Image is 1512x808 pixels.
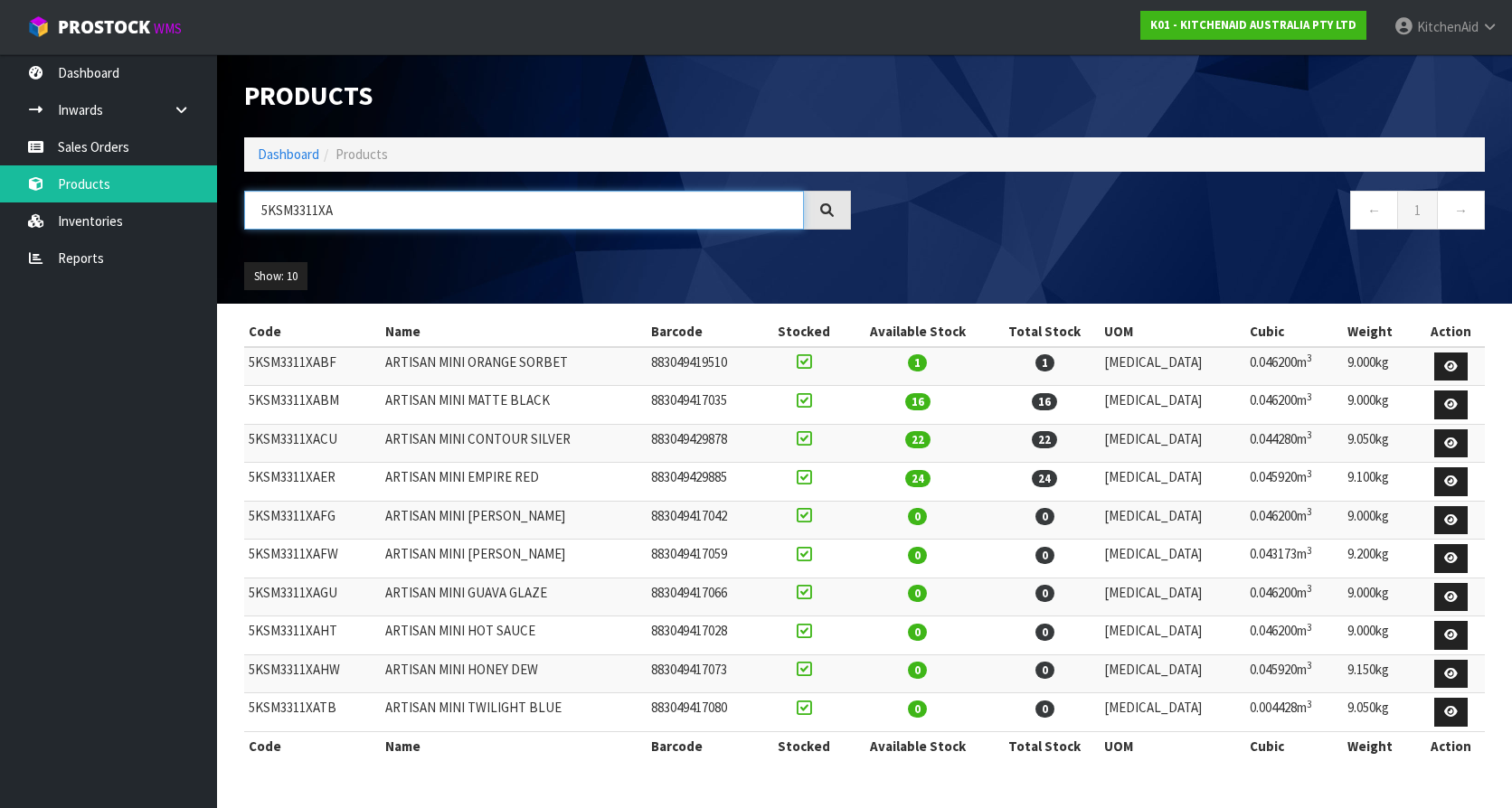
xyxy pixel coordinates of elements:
[1245,731,1343,760] th: Cubic
[1032,470,1057,487] span: 24
[244,317,381,346] th: Code
[1245,693,1343,732] td: 0.004428m
[1343,463,1417,502] td: 9.100kg
[1245,424,1343,463] td: 0.044280m
[1035,508,1054,525] span: 0
[381,386,646,425] td: ARTISAN MINI MATTE BLACK
[381,654,646,693] td: ARTISAN MINI HONEY DEW
[989,731,1101,760] th: Total Stock
[381,540,646,578] td: ARTISAN MINI [PERSON_NAME]
[647,463,762,502] td: 883049429885
[905,393,931,410] span: 16
[878,191,1485,235] nav: Page navigation
[1343,654,1417,693] td: 9.150kg
[908,547,927,564] span: 0
[1343,540,1417,578] td: 9.200kg
[381,693,646,732] td: ARTISAN MINI TWILIGHT BLUE
[1100,654,1245,693] td: [MEDICAL_DATA]
[1035,662,1054,679] span: 0
[381,731,646,760] th: Name
[1245,501,1343,540] td: 0.046200m
[244,386,381,425] td: 5KSM3311XABM
[335,146,388,163] span: Products
[381,463,646,502] td: ARTISAN MINI EMPIRE RED
[244,191,804,230] input: Search products
[244,501,381,540] td: 5KSM3311XAFG
[905,470,931,487] span: 24
[762,731,846,760] th: Stocked
[1035,585,1054,602] span: 0
[1343,317,1417,346] th: Weight
[1035,624,1054,641] span: 0
[1350,191,1398,230] a: ←
[244,262,307,291] button: Show: 10
[1397,191,1438,230] a: 1
[1343,424,1417,463] td: 9.050kg
[1032,393,1057,410] span: 16
[244,347,381,386] td: 5KSM3311XABF
[27,15,50,38] img: cube-alt.png
[1245,540,1343,578] td: 0.043173m
[1343,501,1417,540] td: 9.000kg
[1245,386,1343,425] td: 0.046200m
[1100,616,1245,655] td: [MEDICAL_DATA]
[1307,505,1312,518] sup: 3
[1343,386,1417,425] td: 9.000kg
[244,616,381,655] td: 5KSM3311XAHT
[1307,544,1312,557] sup: 3
[381,317,646,346] th: Name
[1100,463,1245,502] td: [MEDICAL_DATA]
[1245,654,1343,693] td: 0.045920m
[647,616,762,655] td: 883049417028
[905,431,931,448] span: 22
[762,317,846,346] th: Stocked
[1307,621,1312,634] sup: 3
[647,693,762,732] td: 883049417080
[647,317,762,346] th: Barcode
[1100,578,1245,616] td: [MEDICAL_DATA]
[1437,191,1485,230] a: →
[1035,700,1054,718] span: 0
[1307,428,1312,441] sup: 3
[647,386,762,425] td: 883049417035
[244,731,381,760] th: Code
[647,578,762,616] td: 883049417066
[381,501,646,540] td: ARTISAN MINI [PERSON_NAME]
[1035,547,1054,564] span: 0
[908,508,927,525] span: 0
[1100,317,1245,346] th: UOM
[1245,317,1343,346] th: Cubic
[1100,731,1245,760] th: UOM
[647,424,762,463] td: 883049429878
[244,540,381,578] td: 5KSM3311XAFW
[989,317,1101,346] th: Total Stock
[1307,352,1312,364] sup: 3
[1035,354,1054,371] span: 1
[1307,659,1312,672] sup: 3
[1307,698,1312,710] sup: 3
[244,81,851,110] h1: Products
[1100,693,1245,732] td: [MEDICAL_DATA]
[1343,693,1417,732] td: 9.050kg
[1307,467,1312,480] sup: 3
[381,578,646,616] td: ARTISAN MINI GUAVA GLAZE
[258,146,319,163] a: Dashboard
[647,501,762,540] td: 883049417042
[1343,731,1417,760] th: Weight
[908,662,927,679] span: 0
[1245,578,1343,616] td: 0.046200m
[244,578,381,616] td: 5KSM3311XAGU
[244,693,381,732] td: 5KSM3311XATB
[1245,463,1343,502] td: 0.045920m
[908,624,927,641] span: 0
[846,731,989,760] th: Available Stock
[1100,501,1245,540] td: [MEDICAL_DATA]
[1150,17,1356,33] strong: K01 - KITCHENAID AUSTRALIA PTY LTD
[1307,390,1312,403] sup: 3
[58,15,150,39] span: ProStock
[1343,347,1417,386] td: 9.000kg
[908,700,927,718] span: 0
[1245,616,1343,655] td: 0.046200m
[908,354,927,371] span: 1
[1343,616,1417,655] td: 9.000kg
